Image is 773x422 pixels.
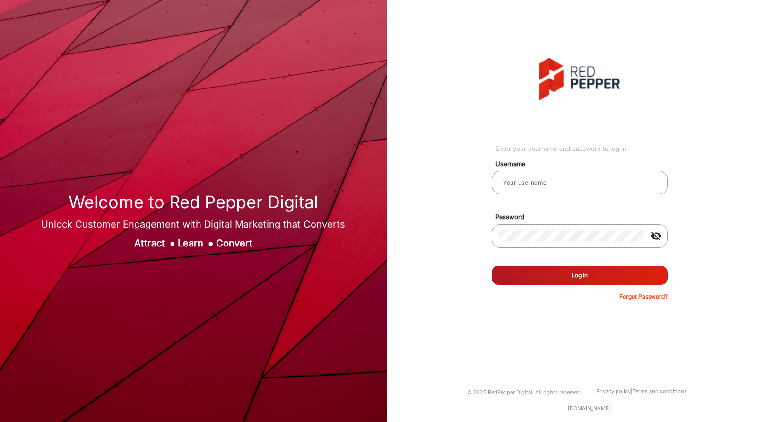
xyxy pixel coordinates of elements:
a: Privacy policy [596,388,631,395]
mat-icon: visibility_off [645,230,668,242]
span: ● [208,237,214,249]
a: | [631,388,633,395]
mat-label: Password [488,212,678,222]
div: Unlock Customer Engagement with Digital Marketing that Converts [41,217,345,231]
button: Log In [492,266,668,285]
span: ● [170,237,175,249]
h1: Welcome to Red Pepper Digital [41,192,345,212]
input: Your username [499,177,660,188]
div: Attract Learn Convert [41,236,345,250]
a: [DOMAIN_NAME] [568,405,611,412]
img: vmg-logo [539,58,620,100]
p: Forgot Password? [619,292,668,301]
div: Enter your username and password to log in [495,144,668,154]
a: Terms and conditions [633,388,687,395]
small: © 2025 RedPepper Digital. All rights reserved. [467,389,582,396]
mat-label: Username [488,159,678,169]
